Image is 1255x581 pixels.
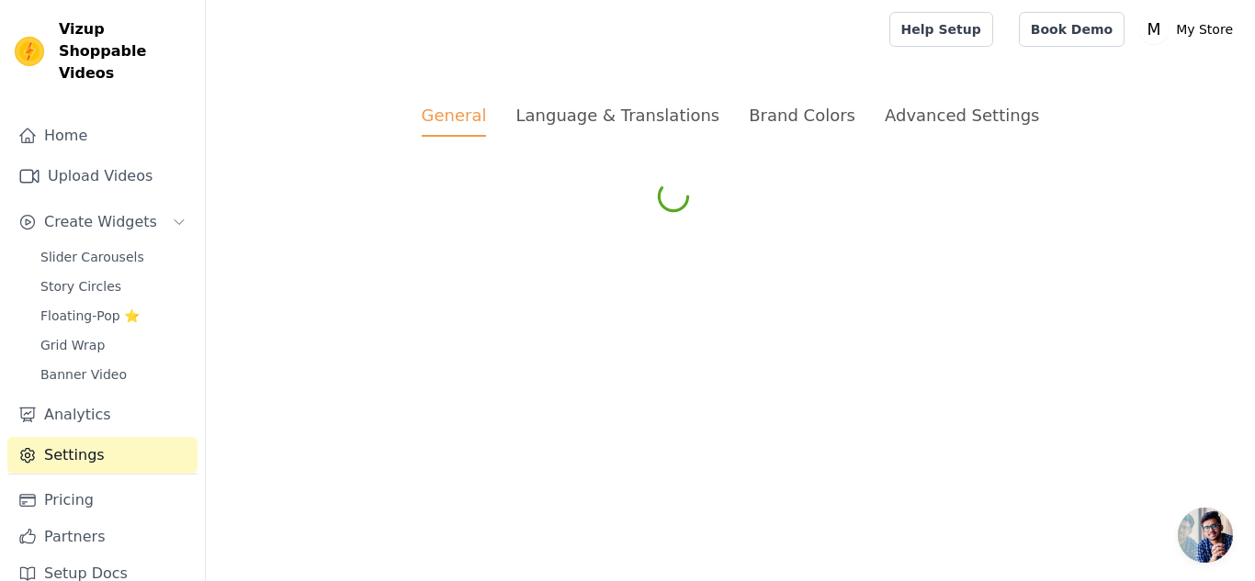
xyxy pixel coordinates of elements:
[1019,12,1125,47] a: Book Demo
[15,37,44,66] img: Vizup
[422,103,487,137] div: General
[1139,13,1240,46] button: M My Store
[7,437,198,474] a: Settings
[7,519,198,555] a: Partners
[29,303,198,329] a: Floating-Pop ⭐
[40,336,105,354] span: Grid Wrap
[749,103,855,128] div: Brand Colors
[40,365,127,384] span: Banner Video
[59,18,190,84] span: Vizup Shoppable Videos
[7,482,198,519] a: Pricing
[29,244,198,270] a: Slider Carousels
[1178,508,1233,563] a: Open chat
[1148,20,1161,39] text: M
[7,158,198,195] a: Upload Videos
[7,117,198,154] a: Home
[29,332,198,358] a: Grid Wrap
[29,362,198,387] a: Banner Video
[889,12,993,47] a: Help Setup
[515,103,719,128] div: Language & Translations
[44,211,157,233] span: Create Widgets
[40,248,144,266] span: Slider Carousels
[885,103,1039,128] div: Advanced Settings
[29,274,198,299] a: Story Circles
[40,307,140,325] span: Floating-Pop ⭐
[7,204,198,240] button: Create Widgets
[7,397,198,433] a: Analytics
[40,277,121,296] span: Story Circles
[1169,13,1240,46] p: My Store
